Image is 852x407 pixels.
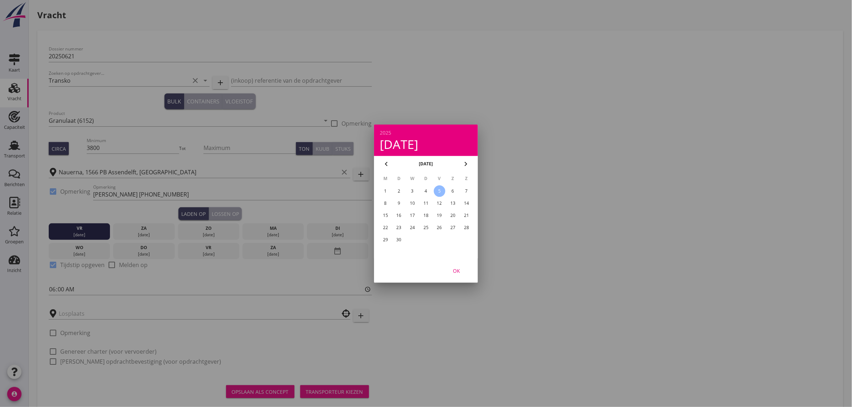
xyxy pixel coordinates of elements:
[461,198,472,209] button: 14
[447,185,459,197] button: 6
[434,210,445,221] button: 19
[393,185,405,197] button: 2
[461,210,472,221] button: 21
[420,173,432,185] th: D
[446,267,466,274] div: OK
[447,198,459,209] button: 13
[380,234,391,246] button: 29
[393,234,405,246] button: 30
[420,210,432,221] button: 18
[379,173,392,185] th: M
[380,185,391,197] button: 1
[461,160,470,168] i: chevron_right
[407,185,418,197] button: 3
[407,198,418,209] button: 10
[447,222,459,233] button: 27
[434,185,445,197] button: 5
[407,210,418,221] button: 17
[420,198,432,209] button: 11
[417,159,435,169] button: [DATE]
[434,198,445,209] button: 12
[420,185,432,197] button: 4
[393,222,405,233] button: 23
[407,222,418,233] button: 24
[461,185,472,197] button: 7
[420,222,432,233] button: 25
[433,173,446,185] th: V
[461,222,472,233] button: 28
[380,222,391,233] button: 22
[393,210,405,221] button: 16
[393,173,406,185] th: D
[382,160,391,168] i: chevron_left
[447,173,460,185] th: Z
[380,138,472,150] div: [DATE]
[380,198,391,209] button: 8
[393,198,405,209] button: 9
[380,130,472,135] div: 2025
[447,210,459,221] button: 20
[434,222,445,233] button: 26
[460,173,473,185] th: Z
[441,264,472,277] button: OK
[380,210,391,221] button: 15
[406,173,419,185] th: W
